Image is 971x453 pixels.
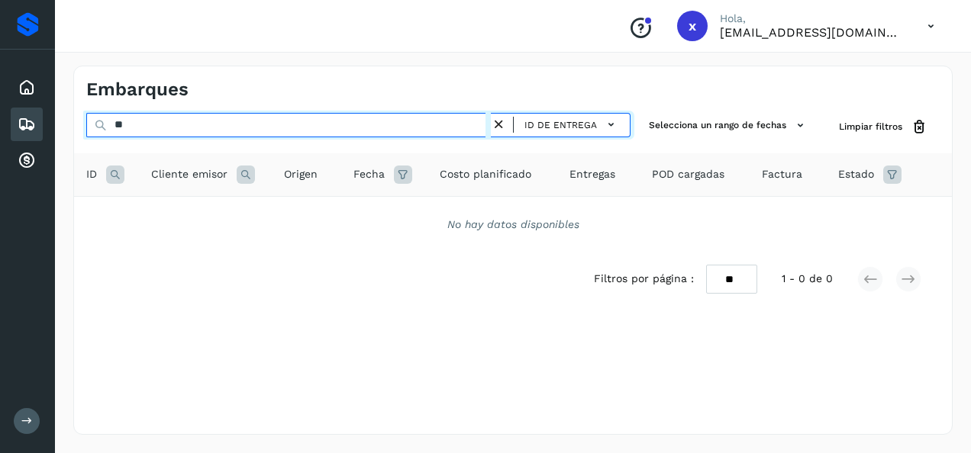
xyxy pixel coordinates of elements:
[151,166,227,182] span: Cliente emisor
[762,166,802,182] span: Factura
[720,12,903,25] p: Hola,
[11,108,43,141] div: Embarques
[11,144,43,178] div: Cuentas por cobrar
[86,166,97,182] span: ID
[524,118,597,132] span: ID de entrega
[838,166,874,182] span: Estado
[652,166,724,182] span: POD cargadas
[11,71,43,104] div: Inicio
[827,113,940,141] button: Limpiar filtros
[86,79,189,101] h4: Embarques
[284,166,318,182] span: Origen
[643,113,815,138] button: Selecciona un rango de fechas
[94,217,932,233] div: No hay datos disponibles
[594,271,694,287] span: Filtros por página :
[569,166,615,182] span: Entregas
[782,271,833,287] span: 1 - 0 de 0
[520,114,624,136] button: ID de entrega
[720,25,903,40] p: xmgm@transportesser.com.mx
[440,166,531,182] span: Costo planificado
[353,166,385,182] span: Fecha
[839,120,902,133] span: Limpiar filtros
